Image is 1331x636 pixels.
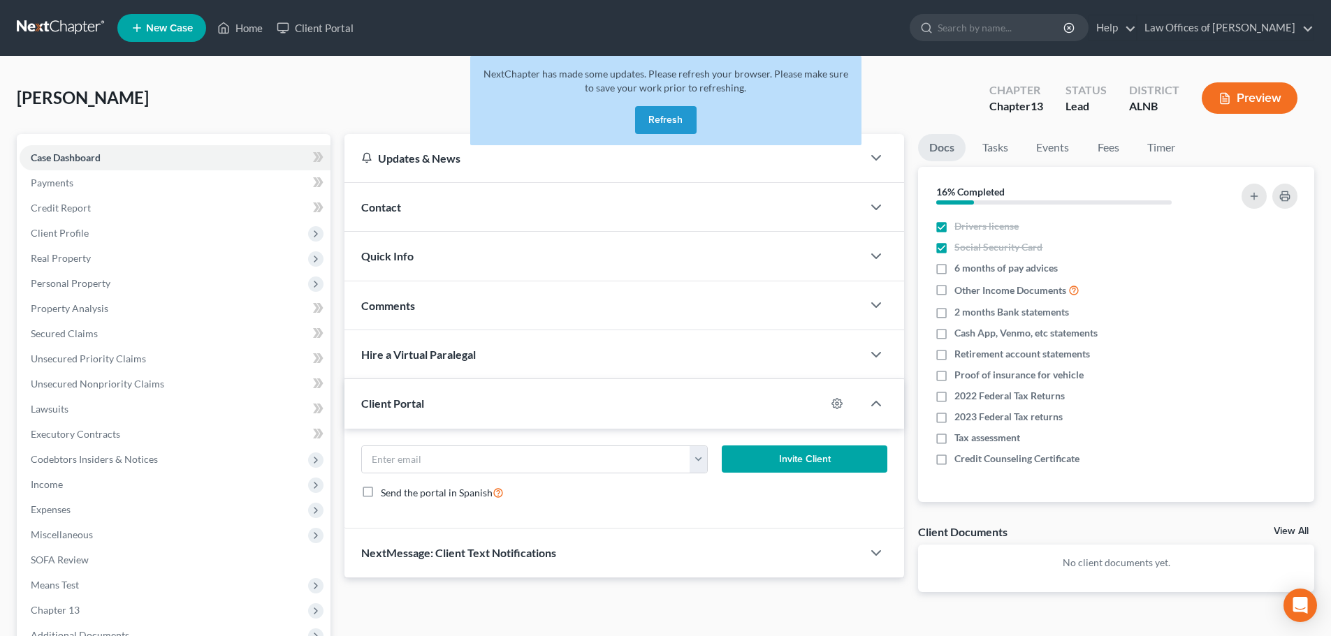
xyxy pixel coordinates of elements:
a: Events [1025,134,1080,161]
span: 2 months Bank statements [954,305,1069,319]
span: Chapter 13 [31,604,80,616]
div: Chapter [989,82,1043,98]
a: SOFA Review [20,547,330,572]
div: Chapter [989,98,1043,114]
button: Preview [1202,82,1297,114]
span: Hire a Virtual Paralegal [361,348,476,361]
a: Home [210,15,270,40]
span: Unsecured Nonpriority Claims [31,378,164,390]
strong: 16% Completed [936,186,1005,198]
span: Case Dashboard [31,151,101,163]
span: Contact [361,200,401,214]
span: Proof of insurance for vehicle [954,368,1084,382]
div: Lead [1065,98,1107,114]
a: Client Portal [270,15,361,40]
input: Enter email [362,446,690,473]
input: Search by name... [938,15,1065,40]
a: Help [1089,15,1136,40]
button: Invite Client [722,445,888,473]
span: Send the portal in Spanish [381,487,493,498]
span: Social Security Card [954,240,1042,254]
span: SOFA Review [31,554,89,565]
span: Comments [361,299,415,312]
a: Timer [1136,134,1186,161]
span: 6 months of pay advices [954,261,1058,275]
a: Law Offices of [PERSON_NAME] [1137,15,1314,40]
button: Refresh [635,106,697,134]
span: Retirement account statements [954,347,1090,361]
span: Payments [31,177,73,188]
span: NextChapter has made some updates. Please refresh your browser. Please make sure to save your wor... [483,68,848,94]
a: Unsecured Nonpriority Claims [20,371,330,397]
a: Secured Claims [20,321,330,346]
span: 2023 Federal Tax returns [954,410,1063,424]
div: ALNB [1129,98,1179,114]
a: Payments [20,170,330,195]
a: Case Dashboard [20,145,330,170]
a: Fees [1086,134,1130,161]
div: Client Documents [918,524,1008,539]
span: Cash App, Venmo, etc statements [954,326,1098,340]
span: Other Income Documents [954,283,1066,297]
span: Tax assessment [954,431,1020,445]
span: New Case [146,23,193,34]
span: Executory Contracts [31,428,120,440]
a: Docs [918,134,966,161]
span: Personal Property [31,277,110,289]
a: Unsecured Priority Claims [20,346,330,371]
span: 2022 Federal Tax Returns [954,389,1065,403]
span: Real Property [31,252,91,264]
span: Miscellaneous [31,528,93,540]
a: View All [1274,526,1309,536]
span: [PERSON_NAME] [17,87,149,108]
span: Lawsuits [31,403,68,415]
span: Income [31,478,63,490]
div: Updates & News [361,151,845,165]
div: District [1129,82,1179,98]
a: Property Analysis [20,296,330,321]
p: No client documents yet. [929,556,1303,570]
a: Tasks [971,134,1019,161]
span: Property Analysis [31,302,108,314]
span: Unsecured Priority Claims [31,353,146,364]
span: Means Test [31,579,79,591]
span: Expenses [31,503,71,515]
span: Credit Report [31,202,91,214]
a: Lawsuits [20,397,330,422]
span: Codebtors Insiders & Notices [31,453,158,465]
a: Credit Report [20,195,330,221]
div: Open Intercom Messenger [1283,589,1317,622]
span: NextMessage: Client Text Notifications [361,546,556,559]
span: Client Portal [361,397,424,410]
span: Secured Claims [31,327,98,339]
span: Drivers license [954,219,1019,233]
a: Executory Contracts [20,422,330,447]
span: Credit Counseling Certificate [954,452,1079,466]
span: Quick Info [361,249,414,262]
span: 13 [1031,99,1043,112]
div: Status [1065,82,1107,98]
span: Client Profile [31,227,89,239]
